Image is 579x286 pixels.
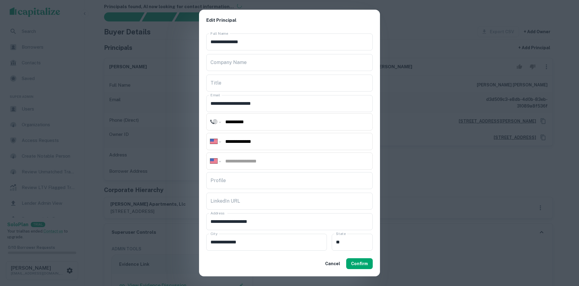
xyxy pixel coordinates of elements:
iframe: Chat Widget [549,238,579,267]
h2: Edit Principal [199,10,380,31]
button: Cancel [323,258,343,269]
label: State [336,231,346,236]
button: Confirm [346,258,373,269]
label: Full Name [210,31,228,36]
label: Address [210,210,224,216]
label: Email [210,92,220,98]
label: City [210,231,217,236]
